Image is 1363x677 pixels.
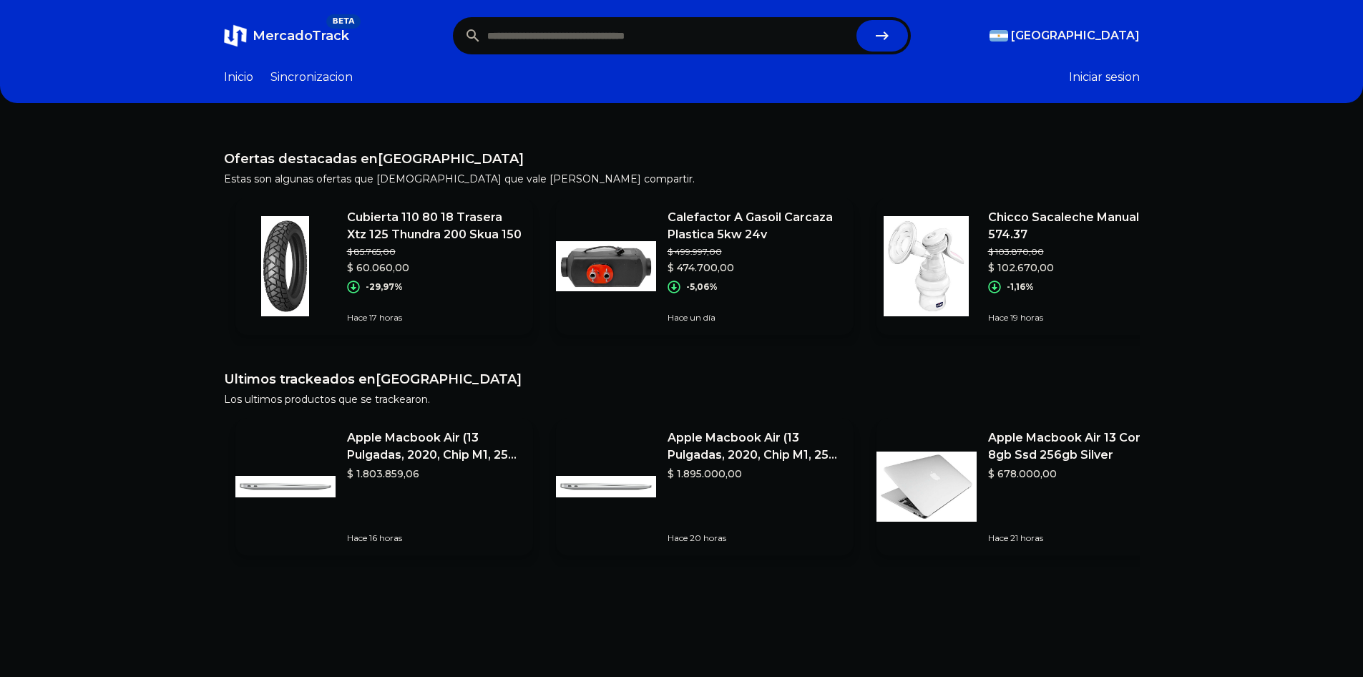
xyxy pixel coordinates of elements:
[224,172,1140,186] p: Estas son algunas ofertas que [DEMOGRAPHIC_DATA] que vale [PERSON_NAME] compartir.
[668,260,842,275] p: $ 474.700,00
[224,392,1140,406] p: Los ultimos productos que se trackearon.
[668,429,842,464] p: Apple Macbook Air (13 Pulgadas, 2020, Chip M1, 256 Gb De Ssd, 8 Gb De Ram) - Plata
[270,69,353,86] a: Sincronizacion
[224,24,247,47] img: MercadoTrack
[876,418,1174,555] a: Featured imageApple Macbook Air 13 Core I5 8gb Ssd 256gb Silver$ 678.000,00Hace 21 horas
[556,216,656,316] img: Featured image
[347,209,522,243] p: Cubierta 110 80 18 Trasera Xtz 125 Thundra 200 Skua 150
[668,532,842,544] p: Hace 20 horas
[1069,69,1140,86] button: Iniciar sesion
[988,246,1163,258] p: $ 103.870,00
[990,27,1140,44] button: [GEOGRAPHIC_DATA]
[347,429,522,464] p: Apple Macbook Air (13 Pulgadas, 2020, Chip M1, 256 Gb De Ssd, 8 Gb De Ram) - Plata
[668,312,842,323] p: Hace un día
[224,24,349,47] a: MercadoTrackBETA
[988,532,1163,544] p: Hace 21 horas
[668,246,842,258] p: $ 499.997,00
[347,312,522,323] p: Hace 17 horas
[988,467,1163,481] p: $ 678.000,00
[988,209,1163,243] p: Chicco Sacaleche Manual 574.37
[556,437,656,537] img: Featured image
[347,467,522,481] p: $ 1.803.859,06
[990,30,1008,42] img: Argentina
[253,28,349,44] span: MercadoTrack
[235,198,533,335] a: Featured imageCubierta 110 80 18 Trasera Xtz 125 Thundra 200 Skua 150$ 85.765,00$ 60.060,00-29,97...
[876,437,977,537] img: Featured image
[556,418,854,555] a: Featured imageApple Macbook Air (13 Pulgadas, 2020, Chip M1, 256 Gb De Ssd, 8 Gb De Ram) - Plata$...
[1007,281,1034,293] p: -1,16%
[224,149,1140,169] h1: Ofertas destacadas en [GEOGRAPHIC_DATA]
[668,209,842,243] p: Calefactor A Gasoil Carcaza Plastica 5kw 24v
[556,198,854,335] a: Featured imageCalefactor A Gasoil Carcaza Plastica 5kw 24v$ 499.997,00$ 474.700,00-5,06%Hace un día
[235,437,336,537] img: Featured image
[224,69,253,86] a: Inicio
[668,467,842,481] p: $ 1.895.000,00
[224,369,1140,389] h1: Ultimos trackeados en [GEOGRAPHIC_DATA]
[326,14,360,29] span: BETA
[235,418,533,555] a: Featured imageApple Macbook Air (13 Pulgadas, 2020, Chip M1, 256 Gb De Ssd, 8 Gb De Ram) - Plata$...
[988,312,1163,323] p: Hace 19 horas
[347,246,522,258] p: $ 85.765,00
[235,216,336,316] img: Featured image
[686,281,718,293] p: -5,06%
[347,260,522,275] p: $ 60.060,00
[876,216,977,316] img: Featured image
[876,198,1174,335] a: Featured imageChicco Sacaleche Manual 574.37$ 103.870,00$ 102.670,00-1,16%Hace 19 horas
[988,429,1163,464] p: Apple Macbook Air 13 Core I5 8gb Ssd 256gb Silver
[1011,27,1140,44] span: [GEOGRAPHIC_DATA]
[347,532,522,544] p: Hace 16 horas
[366,281,403,293] p: -29,97%
[988,260,1163,275] p: $ 102.670,00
